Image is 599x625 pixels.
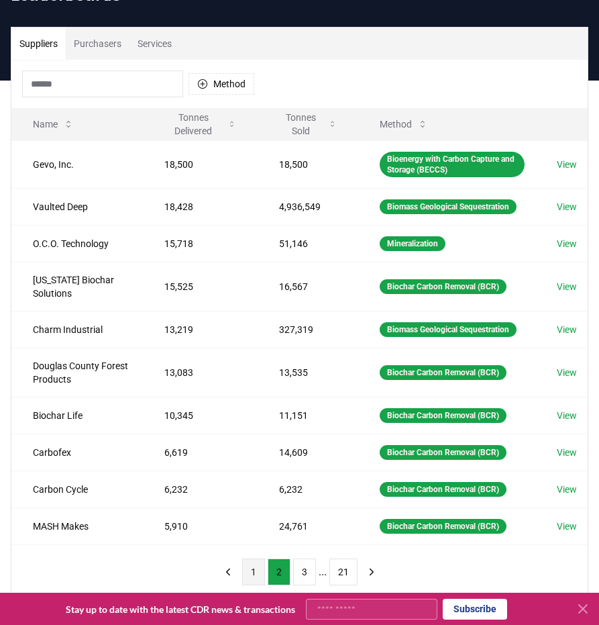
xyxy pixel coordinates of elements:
[11,140,143,188] td: Gevo, Inc.
[258,471,358,508] td: 6,232
[380,322,516,337] div: Biomass Geological Sequestration
[557,366,577,379] a: View
[11,508,143,544] td: MASH Makes
[258,188,358,225] td: 4,936,549
[380,445,506,460] div: Biochar Carbon Removal (BCR)
[258,262,358,311] td: 16,567
[11,471,143,508] td: Carbon Cycle
[143,397,258,434] td: 10,345
[242,559,265,585] button: 1
[557,483,577,496] a: View
[557,158,577,171] a: View
[258,508,358,544] td: 24,761
[380,482,506,497] div: Biochar Carbon Removal (BCR)
[143,140,258,188] td: 18,500
[143,225,258,262] td: 15,718
[380,279,506,294] div: Biochar Carbon Removal (BCR)
[380,365,506,380] div: Biochar Carbon Removal (BCR)
[11,262,143,311] td: [US_STATE] Biochar Solutions
[143,434,258,471] td: 6,619
[258,348,358,397] td: 13,535
[258,140,358,188] td: 18,500
[143,508,258,544] td: 5,910
[557,237,577,250] a: View
[143,262,258,311] td: 15,525
[380,199,516,214] div: Biomass Geological Sequestration
[360,559,383,585] button: next page
[11,397,143,434] td: Biochar Life
[557,200,577,213] a: View
[557,520,577,533] a: View
[217,559,239,585] button: previous page
[143,471,258,508] td: 6,232
[268,111,347,138] button: Tonnes Sold
[258,311,358,348] td: 327,319
[154,111,247,138] button: Tonnes Delivered
[188,73,254,95] button: Method
[129,28,180,60] button: Services
[258,225,358,262] td: 51,146
[293,559,316,585] button: 3
[11,348,143,397] td: Douglas County Forest Products
[258,434,358,471] td: 14,609
[380,236,445,251] div: Mineralization
[557,409,577,422] a: View
[22,111,85,138] button: Name
[143,348,258,397] td: 13,083
[11,225,143,262] td: O.C.O. Technology
[268,559,290,585] button: 2
[66,28,129,60] button: Purchasers
[557,446,577,459] a: View
[11,311,143,348] td: Charm Industrial
[369,111,439,138] button: Method
[11,434,143,471] td: Carbofex
[143,188,258,225] td: 18,428
[319,564,327,580] li: ...
[380,152,525,177] div: Bioenergy with Carbon Capture and Storage (BECCS)
[11,28,66,60] button: Suppliers
[11,188,143,225] td: Vaulted Deep
[557,280,577,293] a: View
[557,323,577,336] a: View
[380,519,506,534] div: Biochar Carbon Removal (BCR)
[258,397,358,434] td: 11,151
[329,559,358,585] button: 21
[380,408,506,423] div: Biochar Carbon Removal (BCR)
[143,311,258,348] td: 13,219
